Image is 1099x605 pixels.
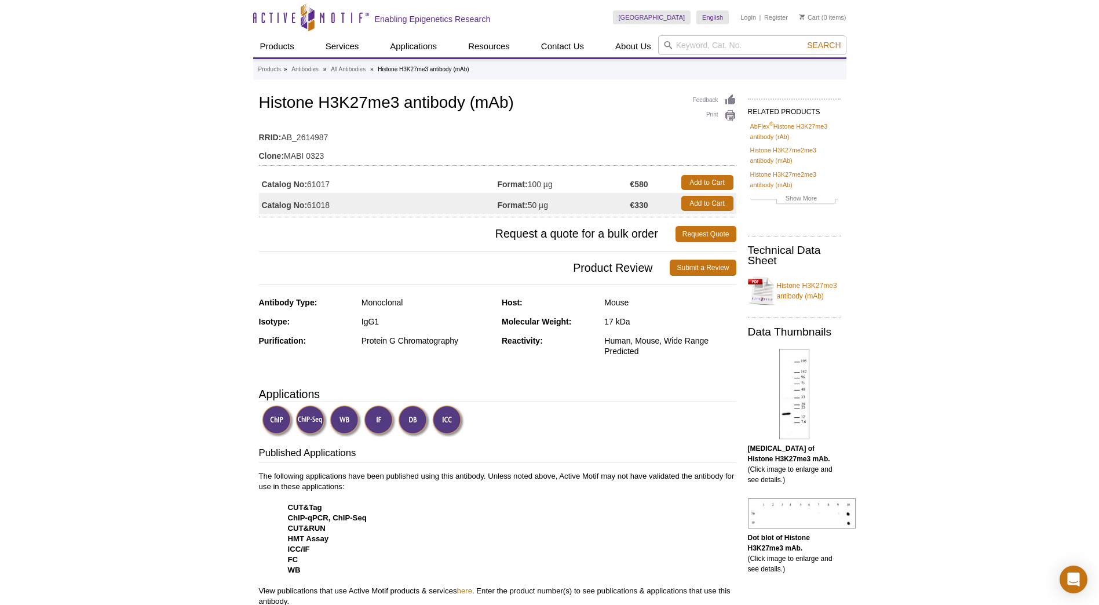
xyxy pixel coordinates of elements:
strong: CUT&Tag [288,503,322,512]
a: Cart [799,13,820,21]
img: Immunocytochemistry Validated [432,405,464,437]
a: Resources [461,35,517,57]
a: Register [764,13,788,21]
h3: Published Applications [259,446,736,462]
strong: Format: [498,200,528,210]
div: IgG1 [362,316,493,327]
a: All Antibodies [331,64,366,75]
p: (Click image to enlarge and see details.) [748,533,841,574]
strong: ICC/IF [288,545,310,553]
strong: FC [288,555,298,564]
div: Human, Mouse, Wide Range Predicted [604,336,736,356]
button: Search [804,40,844,50]
strong: WB [288,566,301,574]
h1: Histone H3K27me3 antibody (mAb) [259,94,736,114]
b: Dot blot of Histone H3K27me3 mAb. [748,534,810,552]
strong: ChIP-qPCR, ChIP-Seq [288,513,367,522]
td: 61018 [259,193,498,214]
li: » [323,66,327,72]
input: Keyword, Cat. No. [658,35,846,55]
b: [MEDICAL_DATA] of Histone H3K27me3 mAb. [748,444,830,463]
strong: HMT Assay [288,534,329,543]
a: [GEOGRAPHIC_DATA] [613,10,691,24]
h2: Enabling Epigenetics Research [375,14,491,24]
a: Add to Cart [681,175,733,190]
a: AbFlex®Histone H3K27me3 antibody (rAb) [750,121,838,142]
td: 50 µg [498,193,630,214]
strong: Isotype: [259,317,290,326]
img: Histone H3K27me3 antibody (mAb) tested by Western blot. [779,349,809,439]
h2: RELATED PRODUCTS [748,99,841,119]
strong: €330 [630,200,648,210]
a: here [457,586,472,595]
strong: Antibody Type: [259,298,317,307]
a: Products [258,64,281,75]
strong: RRID: [259,132,282,143]
a: Antibodies [291,64,319,75]
h2: Data Thumbnails [748,327,841,337]
img: Histone H3K27me3 antibody (mAb) tested by dot blot analysis. [748,498,856,529]
td: 61017 [259,172,498,193]
a: English [696,10,729,24]
strong: €580 [630,179,648,189]
strong: CUT&RUN [288,524,326,533]
a: Products [253,35,301,57]
strong: Purification: [259,336,306,345]
img: Your Cart [799,14,805,20]
img: Western Blot Validated [330,405,362,437]
strong: Host: [502,298,523,307]
a: Add to Cart [681,196,733,211]
div: Monoclonal [362,297,493,308]
strong: Format: [498,179,528,189]
img: ChIP Validated [262,405,294,437]
li: (0 items) [799,10,846,24]
strong: Reactivity: [502,336,543,345]
h3: Applications [259,385,736,403]
td: AB_2614987 [259,125,736,144]
strong: Catalog No: [262,200,308,210]
sup: ® [769,121,773,127]
a: Login [740,13,756,21]
a: Histone H3K27me3 antibody (mAb) [748,274,841,308]
p: (Click image to enlarge and see details.) [748,443,841,485]
a: Request Quote [676,226,736,242]
td: MABI 0323 [259,144,736,162]
a: About Us [608,35,658,57]
li: » [370,66,374,72]
li: » [284,66,287,72]
strong: Molecular Weight: [502,317,571,326]
h2: Technical Data Sheet [748,245,841,266]
a: Applications [383,35,444,57]
a: Contact Us [534,35,591,57]
div: Mouse [604,297,736,308]
a: Feedback [693,94,736,107]
strong: Catalog No: [262,179,308,189]
a: Services [319,35,366,57]
a: Histone H3K27me2me3 antibody (mAb) [750,145,838,166]
li: Histone H3K27me3 antibody (mAb) [378,66,469,72]
a: Histone H3K27me2me3 antibody (mAb) [750,169,838,190]
td: 100 µg [498,172,630,193]
div: 17 kDa [604,316,736,327]
img: Dot Blot Validated [398,405,430,437]
a: Print [693,110,736,122]
div: Open Intercom Messenger [1060,566,1087,593]
div: Protein G Chromatography [362,336,493,346]
span: Request a quote for a bulk order [259,226,676,242]
span: Search [807,41,841,50]
strong: Clone: [259,151,284,161]
a: Show More [750,193,838,206]
span: Product Review [259,260,670,276]
img: Immunofluorescence Validated [364,405,396,437]
img: ChIP-Seq Validated [295,405,327,437]
li: | [760,10,761,24]
a: Submit a Review [670,260,736,276]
